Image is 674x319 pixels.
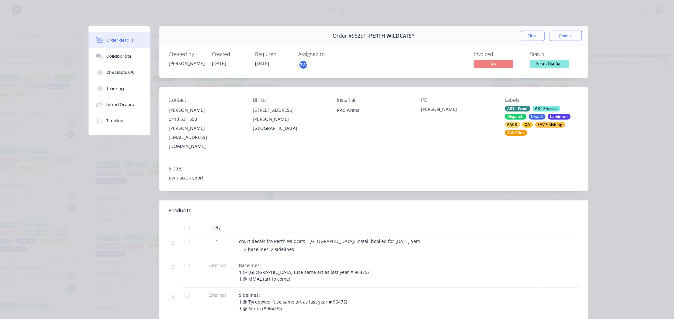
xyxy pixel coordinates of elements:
[212,51,248,57] div: Created
[253,124,327,133] div: [GEOGRAPHIC_DATA]
[530,60,569,70] button: Print - Flat Be...
[253,106,327,124] div: [STREET_ADDRESS][PERSON_NAME]
[216,238,219,245] span: 1
[169,166,579,172] div: Notes
[474,51,523,57] div: Invoiced
[421,97,495,103] div: PO
[535,122,565,128] div: SAV Finishing
[106,86,124,92] div: Tracking
[505,106,530,111] div: ART - Proof
[106,70,135,75] div: Checklists 0/0
[169,207,192,215] div: Products
[533,106,560,111] div: ART Process
[169,51,204,57] div: Created by
[299,51,363,57] div: Assigned to
[106,102,134,108] div: Linked Orders
[169,115,243,124] div: 0410 531 550
[505,130,527,136] div: SAV Print
[244,246,294,252] span: 2 baselines, 2 sidelines
[89,64,150,81] button: Checklists 0/0
[550,31,582,41] button: Options
[299,60,308,70] button: RW
[239,262,369,282] span: Baselines: 1 @ [GEOGRAPHIC_DATA] (use same art as last year # 96475) 1 @ MMAL (art to come)
[474,60,513,68] span: No
[169,106,243,151] div: [PERSON_NAME]0410 531 550[PERSON_NAME][EMAIL_ADDRESS][DOMAIN_NAME]
[530,60,569,68] span: Print - Flat Be...
[522,122,533,128] div: QA
[337,97,411,103] div: Install at
[89,48,150,64] button: Collaborate
[530,51,579,57] div: Status
[253,97,327,103] div: Bill to
[529,114,546,120] div: Install
[89,113,150,129] button: Timeline
[255,51,291,57] div: Required
[169,106,243,115] div: [PERSON_NAME]
[169,174,579,181] div: pw - acct - sport
[201,262,234,269] span: External
[239,292,347,312] span: Sidelines: 1 @ Tyrepower (use same art as last year # 96475) 1 @ Alinta (#96475))
[169,60,204,67] div: [PERSON_NAME]
[369,33,415,39] span: PERTH WILDCATS^
[212,60,226,66] span: [DATE]
[548,114,571,120] div: Laminate
[505,122,520,128] div: PACK
[106,53,132,59] div: Collaborate
[505,97,579,103] div: Labels
[198,221,237,234] div: Qty
[201,292,234,298] span: External
[106,118,123,124] div: Timeline
[333,33,369,39] span: Order #98251 -
[253,106,327,133] div: [STREET_ADDRESS][PERSON_NAME][GEOGRAPHIC_DATA]
[239,238,421,244] span: court decals fro Perth Wildcats - [GEOGRAPHIC_DATA]. Install booked for [DATE] 9am
[106,37,134,43] div: Order details
[89,32,150,48] button: Order details
[255,60,270,66] span: [DATE]
[89,81,150,97] button: Tracking
[337,106,411,126] div: RAC Arena
[169,124,243,151] div: [PERSON_NAME][EMAIL_ADDRESS][DOMAIN_NAME]
[169,97,243,103] div: Contact
[521,31,545,41] button: Close
[337,106,411,115] div: RAC Arena
[421,106,495,115] div: [PERSON_NAME]
[89,97,150,113] button: Linked Orders
[505,114,527,120] div: Dispatch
